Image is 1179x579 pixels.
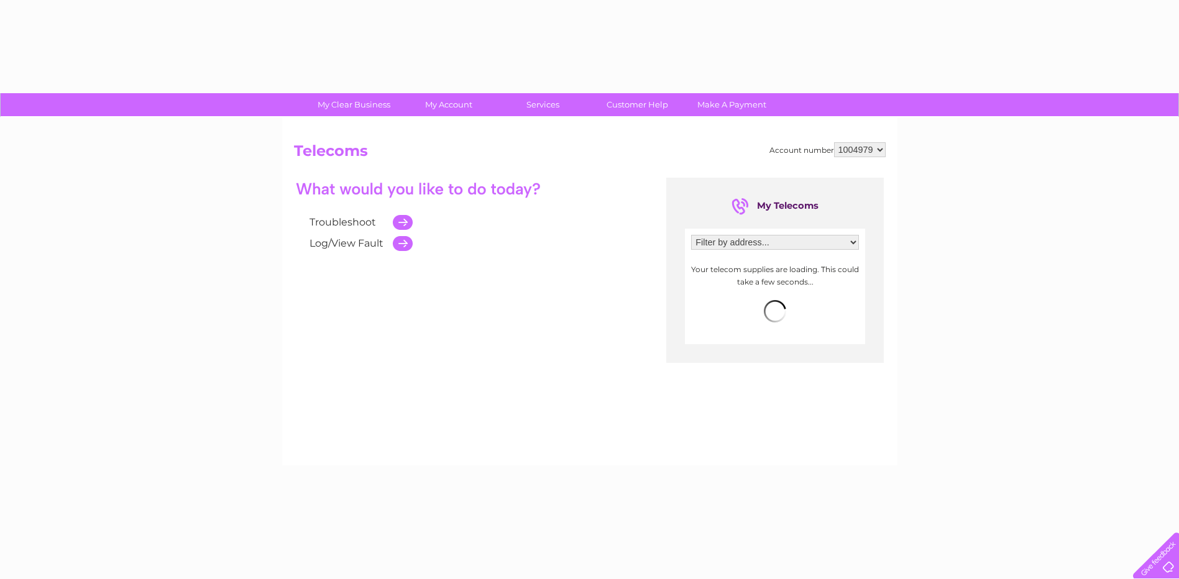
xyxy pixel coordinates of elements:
div: My Telecoms [732,196,819,216]
h2: Telecoms [294,142,886,166]
a: Services [492,93,594,116]
p: Your telecom supplies are loading. This could take a few seconds... [691,263,859,287]
img: loading [764,300,786,322]
a: Log/View Fault [310,237,383,249]
a: Customer Help [586,93,689,116]
a: Troubleshoot [310,216,376,228]
a: Make A Payment [681,93,783,116]
a: My Account [397,93,500,116]
a: My Clear Business [303,93,405,116]
div: Account number [769,142,886,157]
